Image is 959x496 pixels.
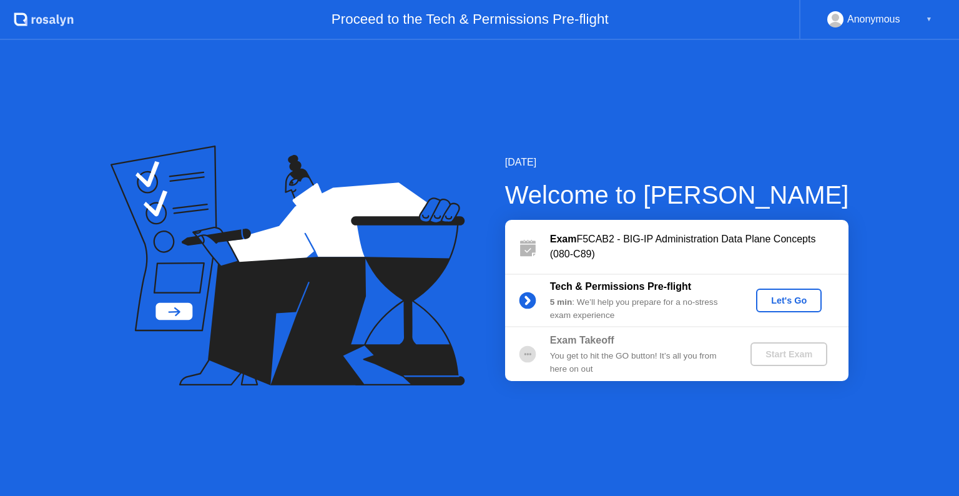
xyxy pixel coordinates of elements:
div: You get to hit the GO button! It’s all you from here on out [550,350,730,375]
div: [DATE] [505,155,849,170]
b: Exam [550,234,577,244]
div: : We’ll help you prepare for a no-stress exam experience [550,296,730,322]
div: Welcome to [PERSON_NAME] [505,176,849,214]
div: F5CAB2 - BIG-IP Administration Data Plane Concepts (080-C89) [550,232,848,262]
div: Let's Go [761,295,817,305]
b: Tech & Permissions Pre-flight [550,281,691,292]
b: Exam Takeoff [550,335,614,345]
div: ▼ [926,11,932,27]
div: Anonymous [847,11,900,27]
button: Let's Go [756,289,822,312]
b: 5 min [550,297,573,307]
div: Start Exam [755,349,822,359]
button: Start Exam [750,342,827,366]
